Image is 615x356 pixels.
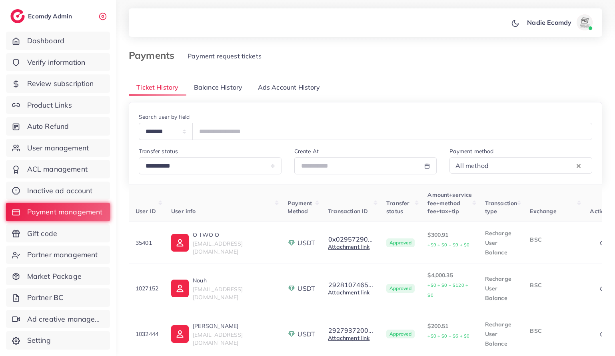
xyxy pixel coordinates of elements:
a: logoEcomdy Admin [10,9,74,23]
div: Search for option [449,157,592,174]
img: payment [288,284,296,292]
a: Dashboard [6,32,110,50]
span: Transfer status [386,200,409,215]
span: Product Links [27,100,72,110]
label: Search user by field [139,113,190,121]
span: Review subscription [27,78,94,89]
p: 35401 [136,238,158,248]
p: BSC [530,326,577,336]
img: ic-user-info.36bf1079.svg [171,234,189,252]
h3: Payments [129,50,181,61]
img: logo [10,9,25,23]
a: Auto Refund [6,117,110,136]
p: Recharge User Balance [485,320,517,348]
span: Partner BC [27,292,64,303]
a: Attachment link [328,334,369,342]
a: Verify information [6,53,110,72]
img: ic-user-info.36bf1079.svg [171,325,189,343]
span: Partner management [27,250,98,260]
p: 1027152 [136,284,158,293]
button: 0x02957290... [328,236,373,243]
label: Payment method [449,147,493,155]
a: Attachment link [328,243,369,250]
span: Payment request tickets [188,52,262,60]
button: 2927937200... [328,327,373,334]
label: Create At [294,147,319,155]
span: Verify information [27,57,86,68]
small: +$0 + $0 + $120 + $0 [427,282,468,298]
a: Nadie Ecomdyavatar [523,14,596,30]
p: O TWO O [193,230,275,240]
span: USDT [298,238,315,248]
img: payment [288,330,296,338]
span: Dashboard [27,36,64,46]
span: Exchange [530,208,556,215]
p: Nouh [193,276,275,285]
span: All method [454,160,490,172]
a: Attachment link [328,289,369,296]
a: Partner management [6,246,110,264]
p: $200.51 [427,321,472,341]
span: Balance History [194,83,242,92]
p: [PERSON_NAME] [193,321,275,331]
span: Transaction ID [328,208,368,215]
a: ACL management [6,160,110,178]
span: Ads Account History [258,83,320,92]
p: $4,000.35 [427,270,472,300]
input: Search for option [491,159,575,172]
span: Actions [590,208,610,215]
span: User info [171,208,196,215]
span: Amount+service fee+method fee+tax+tip [427,191,472,215]
a: User management [6,139,110,157]
span: Transaction type [485,200,517,215]
span: [EMAIL_ADDRESS][DOMAIN_NAME] [193,331,243,346]
span: [EMAIL_ADDRESS][DOMAIN_NAME] [193,240,243,255]
a: Payment management [6,203,110,221]
button: 2928107465... [328,281,373,288]
a: Gift code [6,224,110,243]
img: payment [288,239,296,247]
button: Clear Selected [577,161,581,170]
a: Partner BC [6,288,110,307]
a: Product Links [6,96,110,114]
span: Ticket History [136,83,178,92]
span: User ID [136,208,156,215]
p: Nadie Ecomdy [527,18,571,27]
span: Payment management [27,207,103,217]
p: $300.91 [427,230,472,250]
span: [EMAIL_ADDRESS][DOMAIN_NAME] [193,286,243,301]
span: Approved [386,284,415,293]
span: USDT [298,284,315,293]
img: ic-user-info.36bf1079.svg [171,280,189,297]
span: Approved [386,238,415,247]
p: Recharge User Balance [485,274,517,303]
span: User management [27,143,89,153]
label: Transfer status [139,147,178,155]
span: Market Package [27,271,82,282]
span: Auto Refund [27,121,69,132]
small: +$0 + $0 + $6 + $0 [427,333,469,339]
span: ACL management [27,164,88,174]
span: USDT [298,330,315,339]
p: Recharge User Balance [485,228,517,257]
span: Setting [27,335,51,346]
p: BSC [530,235,577,244]
a: Ad creative management [6,310,110,328]
span: Inactive ad account [27,186,93,196]
span: Gift code [27,228,57,239]
span: Ad creative management [27,314,104,324]
a: Inactive ad account [6,182,110,200]
p: BSC [530,280,577,290]
a: Review subscription [6,74,110,93]
span: Payment Method [288,200,312,215]
a: Setting [6,331,110,350]
small: +$9 + $0 + $9 + $0 [427,242,469,248]
img: avatar [577,14,593,30]
p: 1032444 [136,329,158,339]
a: Market Package [6,267,110,286]
span: Approved [386,330,415,338]
h2: Ecomdy Admin [28,12,74,20]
